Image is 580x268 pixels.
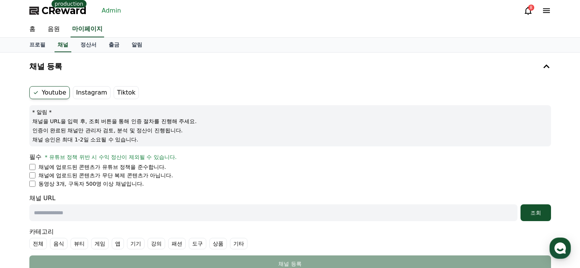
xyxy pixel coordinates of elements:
[50,238,67,249] label: 음식
[29,194,551,221] div: 채널 URL
[528,5,534,11] div: 8
[189,238,206,249] label: 도구
[23,21,42,37] a: 홈
[55,38,71,52] a: 채널
[524,6,533,15] a: 8
[26,56,554,77] button: 채널 등록
[127,238,145,249] label: 기기
[29,62,63,71] h4: 채널 등록
[32,127,548,134] p: 인증이 완료된 채널만 관리자 검토, 분석 및 정산이 진행됩니다.
[230,238,247,249] label: 기타
[209,238,227,249] label: 상품
[73,86,111,99] label: Instagram
[168,238,186,249] label: 패션
[74,38,103,52] a: 정산서
[29,227,551,249] div: 카테고리
[71,21,104,37] a: 마이페이지
[99,5,124,17] a: Admin
[125,38,148,52] a: 알림
[521,204,551,221] button: 조회
[524,209,548,217] div: 조회
[29,153,42,160] span: 필수
[29,5,87,17] a: CReward
[114,86,139,99] label: Tiktok
[103,38,125,52] a: 출금
[32,117,548,125] p: 채널을 URL을 입력 후, 조회 버튼을 통해 인증 절차를 진행해 주세요.
[39,172,173,179] p: 채널에 업로드된 콘텐츠가 무단 복제 콘텐츠가 아닙니다.
[42,5,87,17] span: CReward
[29,238,47,249] label: 전체
[29,86,70,99] label: Youtube
[91,238,109,249] label: 게임
[42,21,66,37] a: 음원
[148,238,165,249] label: 강의
[112,238,124,249] label: 앱
[39,180,144,188] p: 동영상 3개, 구독자 500명 이상 채널입니다.
[39,163,166,171] p: 채널에 업로드된 콘텐츠가 유튜브 정책을 준수합니다.
[32,136,548,143] p: 채널 승인은 최대 1-2일 소요될 수 있습니다.
[23,38,51,52] a: 프로필
[45,154,177,160] span: * 유튜브 정책 위반 시 수익 정산이 제외될 수 있습니다.
[71,238,88,249] label: 뷰티
[45,260,536,268] div: 채널 등록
